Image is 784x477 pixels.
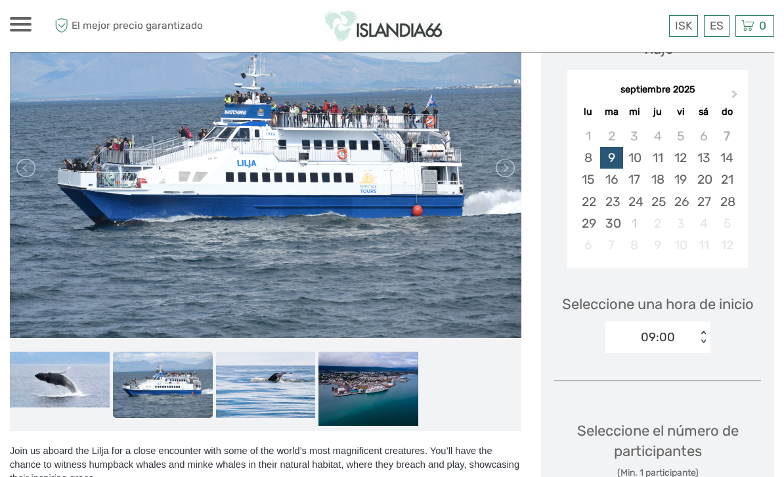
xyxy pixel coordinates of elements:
div: Not available sábado, 6 de septiembre de 2025 [692,125,715,147]
div: Not available miércoles, 3 de septiembre de 2025 [623,125,646,147]
div: Choose domingo, 14 de septiembre de 2025 [715,147,738,169]
div: Choose miércoles, 1 de octubre de 2025 [623,213,646,234]
div: Choose jueves, 25 de septiembre de 2025 [646,191,669,213]
img: Islandia66 [324,10,443,42]
div: Not available domingo, 12 de octubre de 2025 [715,234,738,256]
div: < > [697,331,708,344]
div: Not available jueves, 9 de octubre de 2025 [646,234,669,256]
div: Choose jueves, 11 de septiembre de 2025 [646,147,669,169]
div: Not available domingo, 7 de septiembre de 2025 [715,125,738,147]
div: Choose viernes, 19 de septiembre de 2025 [669,169,692,190]
span: ISK [675,19,692,32]
div: lu [577,103,599,121]
div: Choose lunes, 8 de septiembre de 2025 [577,147,599,169]
div: Not available viernes, 10 de octubre de 2025 [669,234,692,256]
img: 600b1d48479f4df1955723364435975e.jpeg [113,352,213,418]
div: ju [646,103,669,121]
div: month 2025-09 [571,125,743,256]
div: Choose miércoles, 17 de septiembre de 2025 [623,169,646,190]
div: mi [623,103,646,121]
div: septiembre 2025 [567,83,748,97]
div: do [715,103,738,121]
div: Not available jueves, 4 de septiembre de 2025 [646,125,669,147]
div: Choose domingo, 28 de septiembre de 2025 [715,191,738,213]
img: 07ae4b38bec749c48d63b264fd74404c.jpeg [318,352,418,426]
div: ma [600,103,623,121]
div: Choose martes, 16 de septiembre de 2025 [600,169,623,190]
div: Choose lunes, 15 de septiembre de 2025 [577,169,599,190]
div: Not available viernes, 3 de octubre de 2025 [669,213,692,234]
div: Choose domingo, 21 de septiembre de 2025 [715,169,738,190]
div: Not available martes, 7 de octubre de 2025 [600,234,623,256]
div: vi [669,103,692,121]
div: sá [692,103,715,121]
div: Choose sábado, 27 de septiembre de 2025 [692,191,715,213]
img: d7eaa728d9f34c11875c641c668da626.jpeg [216,352,316,418]
div: Choose viernes, 12 de septiembre de 2025 [669,147,692,169]
div: Choose miércoles, 10 de septiembre de 2025 [623,147,646,169]
div: Choose martes, 30 de septiembre de 2025 [600,213,623,234]
div: Not available viernes, 5 de septiembre de 2025 [669,125,692,147]
div: Choose sábado, 13 de septiembre de 2025 [692,147,715,169]
div: Choose lunes, 29 de septiembre de 2025 [577,213,599,234]
p: We're away right now. Please check back later! [18,23,148,33]
div: 09:00 [641,329,675,346]
div: Not available martes, 2 de septiembre de 2025 [600,125,623,147]
button: Open LiveChat chat widget [151,20,167,36]
div: Choose sábado, 20 de septiembre de 2025 [692,169,715,190]
div: ES [704,15,730,37]
div: Not available miércoles, 8 de octubre de 2025 [623,234,646,256]
div: Not available domingo, 5 de octubre de 2025 [715,213,738,234]
span: El mejor precio garantizado [51,15,203,37]
div: Not available sábado, 4 de octubre de 2025 [692,213,715,234]
button: Next Month [726,87,747,108]
span: Seleccione una hora de inicio [562,294,754,314]
div: Not available lunes, 6 de octubre de 2025 [577,234,599,256]
div: Not available sábado, 11 de octubre de 2025 [692,234,715,256]
div: Not available jueves, 2 de octubre de 2025 [646,213,669,234]
div: Choose jueves, 18 de septiembre de 2025 [646,169,669,190]
div: Not available lunes, 1 de septiembre de 2025 [577,125,599,147]
div: Choose martes, 23 de septiembre de 2025 [600,191,623,213]
img: 914e958e5f534c6db4ce1c15b179401e_slider_thumbnail.jpeg [10,352,110,407]
div: Choose lunes, 22 de septiembre de 2025 [577,191,599,213]
div: Choose miércoles, 24 de septiembre de 2025 [623,191,646,213]
div: Choose martes, 9 de septiembre de 2025 [600,147,623,169]
div: Choose viernes, 26 de septiembre de 2025 [669,191,692,213]
span: 0 [757,19,768,32]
